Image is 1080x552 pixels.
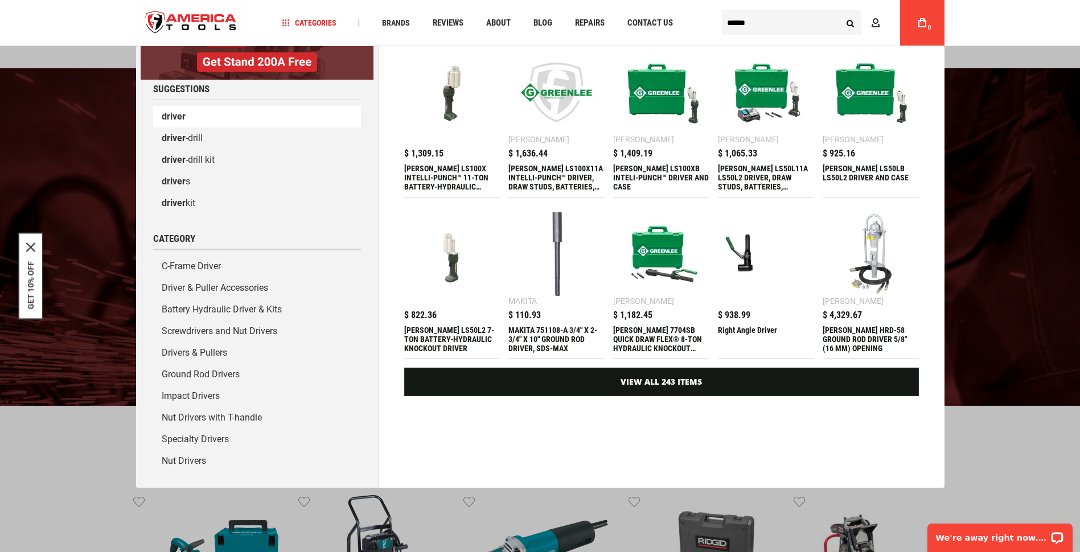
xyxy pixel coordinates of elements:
img: GREENLEE LS100X11A INTELLI-PUNCH™ DRIVER, DRAW STUDS, BATTERIES, CHANGER AND CASE [514,50,599,135]
button: GET 10% OFF [26,261,35,310]
a: driverkit [153,192,361,214]
a: Reviews [428,15,469,31]
a: Specialty Drivers [153,429,361,450]
a: View All 243 Items [404,368,919,396]
a: About [481,15,516,31]
a: GREENLEE 7704SB QUICK DRAW FLEX® 8-TON HYDRAULIC KNOCKOUT DRIVER [PERSON_NAME] $ 1,182.45 [PERSON... [613,206,709,359]
span: $ 938.99 [718,311,750,320]
a: Contact Us [622,15,678,31]
a: store logo [136,2,247,44]
a: drivers [153,171,361,192]
span: Brands [382,19,410,27]
b: driver [162,197,186,208]
img: GREENLEE LS50L2 7-TON BATTERY-HYDRAULIC KNOCKOUT DRIVER [410,212,495,296]
span: Reviews [433,19,463,27]
b: driver [162,176,186,187]
img: GREENLEE LS100X INTELLI-PUNCH™ 11-TON BATTERY-HYDRAULIC KNOCKOUT DRIVER (DRIVER ONLY) [410,50,495,135]
span: $ 4,329.67 [823,311,862,320]
div: GREENLEE HRD-58 GROUND ROD DRIVER 5/8 [823,326,919,353]
span: Category [153,234,195,244]
a: GREENLEE LS50LB LS50L2 DRIVER AND CASE [PERSON_NAME] $ 925.16 [PERSON_NAME] LS50LB LS50L2 DRIVER ... [823,44,919,197]
img: GREENLEE LS50LB LS50L2 DRIVER AND CASE [828,50,913,135]
div: [PERSON_NAME] [718,135,779,143]
img: BOGO: Buy RIDGID® 1224 Threader, Get Stand 200A Free! [141,23,373,80]
div: GREENLEE 7704SB QUICK DRAW FLEX® 8-TON HYDRAULIC KNOCKOUT DRIVER [613,326,709,353]
div: GREENLEE LS100X11A INTELLI-PUNCH™ DRIVER, DRAW STUDS, BATTERIES, CHANGER AND CASE [508,164,605,191]
a: Screwdrivers and Nut Drivers [153,320,361,342]
span: $ 1,636.44 [508,149,548,158]
a: Categories [277,15,342,31]
a: Repairs [570,15,610,31]
a: Impact Drivers [153,385,361,407]
a: MAKITA 751108-A 3/4 Makita $ 110.93 MAKITA 751108-A 3/4" X 2-3/4" X 10" GROUND ROD DRIVER, SDS-MAX [508,206,605,359]
div: GREENLEE LS50LB LS50L2 DRIVER AND CASE [823,164,919,191]
a: Nut Drivers [153,450,361,472]
div: GREENLEE LS100XB INTELI-PUNCH™ DRIVER AND CASE [613,164,709,191]
div: [PERSON_NAME] [508,135,569,143]
a: driver-drill kit [153,149,361,171]
div: [PERSON_NAME] [823,297,884,305]
div: GREENLEE LS100X INTELLI-PUNCH™ 11-TON BATTERY-HYDRAULIC KNOCKOUT DRIVER (DRIVER ONLY) [404,164,500,191]
a: Drivers & Pullers [153,342,361,364]
span: 0 [928,24,931,31]
span: $ 1,409.19 [613,149,652,158]
div: [PERSON_NAME] [823,135,884,143]
a: driver-drill [153,127,361,149]
a: GREENLEE LS50L2 7-TON BATTERY-HYDRAULIC KNOCKOUT DRIVER $ 822.36 [PERSON_NAME] LS50L2 7-TON BATTE... [404,206,500,359]
span: $ 110.93 [508,311,541,320]
span: Repairs [575,19,605,27]
svg: close icon [26,243,35,252]
button: Close [26,243,35,252]
img: GREENLEE LS50L11A LS50L2 DRIVER, DRAW STUDS, BATTERIES, CHANGER AND CASE [724,50,808,135]
img: GREENLEE HRD-58 GROUND ROD DRIVER 5/8 [828,212,913,296]
a: GREENLEE LS100XB INTELI-PUNCH™ DRIVER AND CASE [PERSON_NAME] $ 1,409.19 [PERSON_NAME] LS100XB INT... [613,44,709,197]
a: GREENLEE HRD-58 GROUND ROD DRIVER 5/8 [PERSON_NAME] $ 4,329.67 [PERSON_NAME] HRD-58 GROUND ROD DR... [823,206,919,359]
span: Blog [533,19,552,27]
a: Brands [377,15,415,31]
a: GREENLEE LS50L11A LS50L2 DRIVER, DRAW STUDS, BATTERIES, CHANGER AND CASE [PERSON_NAME] $ 1,065.33... [718,44,814,197]
a: C-Frame Driver [153,256,361,277]
span: $ 1,309.15 [404,149,444,158]
div: GREENLEE LS50L2 7-TON BATTERY-HYDRAULIC KNOCKOUT DRIVER [404,326,500,353]
img: MAKITA 751108-A 3/4 [514,212,599,296]
span: Suggestions [153,84,210,94]
b: driver [162,133,186,143]
img: GREENLEE LS100XB INTELI-PUNCH™ DRIVER AND CASE [619,50,704,135]
span: $ 925.16 [823,149,855,158]
a: GREENLEE LS100X11A INTELLI-PUNCH™ DRIVER, DRAW STUDS, BATTERIES, CHANGER AND CASE [PERSON_NAME] $... [508,44,605,197]
img: GREENLEE 7704SB QUICK DRAW FLEX® 8-TON HYDRAULIC KNOCKOUT DRIVER [619,212,704,296]
span: About [486,19,511,27]
div: GREENLEE LS50L11A LS50L2 DRIVER, DRAW STUDS, BATTERIES, CHANGER AND CASE [718,164,814,191]
b: driver [162,111,186,122]
div: [PERSON_NAME] [613,135,674,143]
div: [PERSON_NAME] [613,297,674,305]
a: Ground Rod Drivers [153,364,361,385]
div: Right Angle Driver [718,326,814,353]
span: $ 1,182.45 [613,311,652,320]
a: Blog [528,15,557,31]
span: Categories [282,19,336,27]
a: Driver & Puller Accessories [153,277,361,299]
a: Battery Hydraulic Driver & Kits [153,299,361,320]
span: $ 822.36 [404,311,437,320]
b: driver [162,154,186,165]
span: Contact Us [627,19,673,27]
a: driver [153,106,361,127]
a: GREENLEE LS100X INTELLI-PUNCH™ 11-TON BATTERY-HYDRAULIC KNOCKOUT DRIVER (DRIVER ONLY) $ 1,309.15 ... [404,44,500,197]
div: MAKITA 751108-A 3/4 [508,326,605,353]
div: Makita [508,297,537,305]
a: Nut Drivers with T-handle [153,407,361,429]
iframe: LiveChat chat widget [920,516,1080,552]
span: $ 1,065.33 [718,149,757,158]
img: America Tools [136,2,247,44]
img: Right Angle Driver [724,212,808,296]
a: Right Angle Driver $ 938.99 Right Angle Driver [718,206,814,359]
button: Search [840,12,861,34]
